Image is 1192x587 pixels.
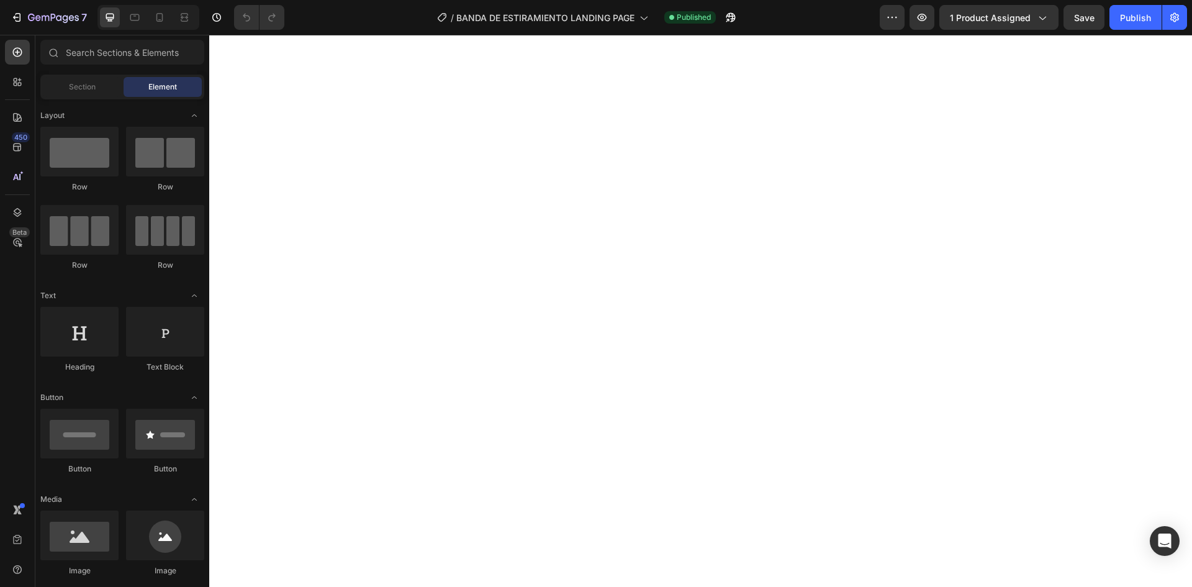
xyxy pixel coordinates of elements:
[126,362,204,373] div: Text Block
[5,5,93,30] button: 7
[234,5,284,30] div: Undo/Redo
[40,260,119,271] div: Row
[12,132,30,142] div: 450
[184,106,204,125] span: Toggle open
[40,110,65,121] span: Layout
[40,392,63,403] span: Button
[1063,5,1104,30] button: Save
[184,388,204,407] span: Toggle open
[939,5,1059,30] button: 1 product assigned
[40,40,204,65] input: Search Sections & Elements
[9,227,30,237] div: Beta
[40,463,119,475] div: Button
[40,565,119,576] div: Image
[1109,5,1162,30] button: Publish
[950,11,1031,24] span: 1 product assigned
[126,181,204,193] div: Row
[40,494,62,505] span: Media
[1120,11,1151,24] div: Publish
[126,260,204,271] div: Row
[677,12,711,23] span: Published
[81,10,87,25] p: 7
[40,290,56,301] span: Text
[1074,12,1095,23] span: Save
[40,181,119,193] div: Row
[209,35,1192,587] iframe: Design area
[451,11,454,24] span: /
[126,565,204,576] div: Image
[148,81,177,93] span: Element
[126,463,204,475] div: Button
[456,11,634,24] span: BANDA DE ESTIRAMIENTO LANDING PAGE
[184,489,204,509] span: Toggle open
[40,362,119,373] div: Heading
[1150,526,1180,556] div: Open Intercom Messenger
[184,286,204,306] span: Toggle open
[69,81,96,93] span: Section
